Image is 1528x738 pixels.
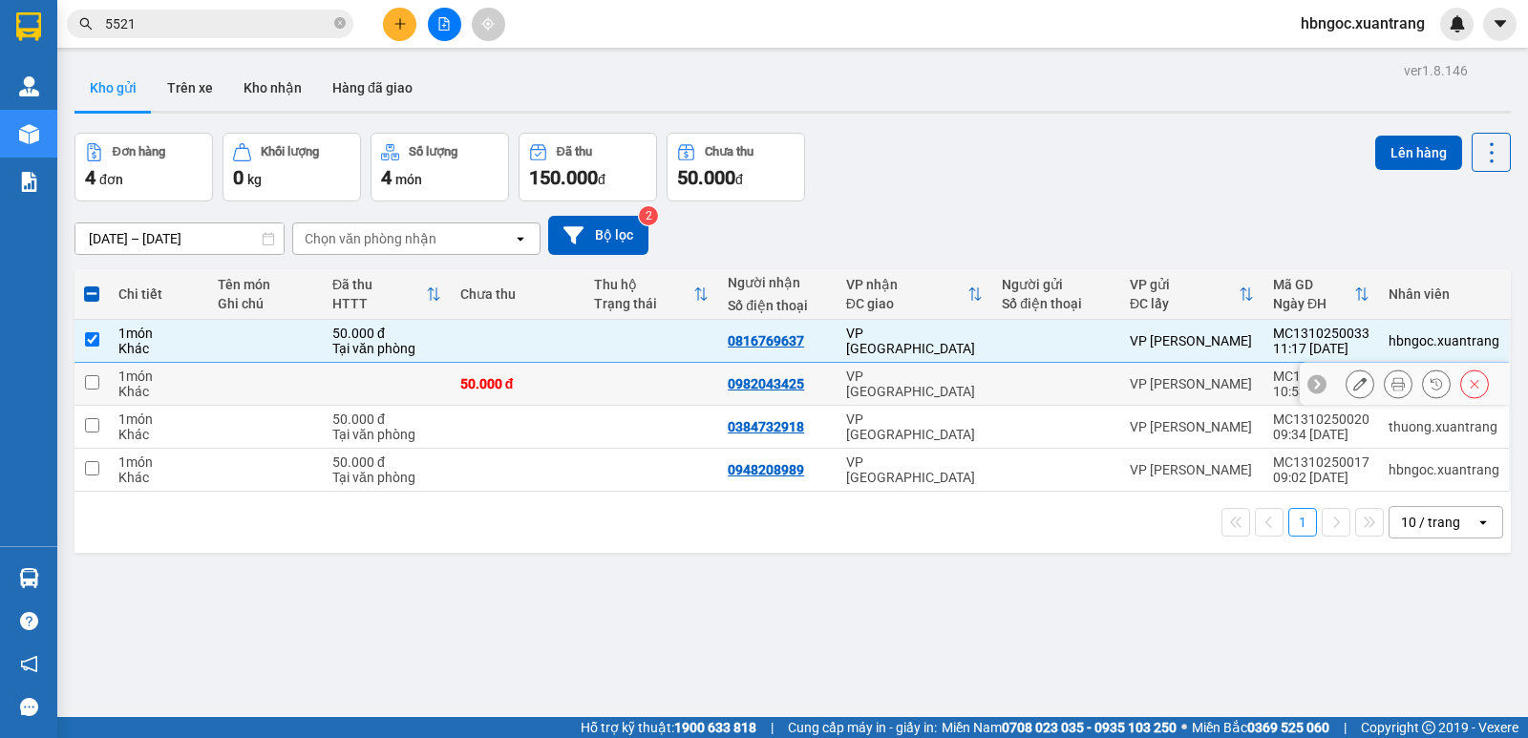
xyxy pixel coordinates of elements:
[705,145,753,158] div: Chưa thu
[519,133,657,201] button: Đã thu150.000đ
[846,411,984,442] div: VP [GEOGRAPHIC_DATA]
[20,655,38,673] span: notification
[1273,454,1369,470] div: MC1310250017
[581,717,756,738] span: Hỗ trợ kỹ thuật:
[771,717,774,738] span: |
[1389,462,1499,477] div: hbngoc.xuantrang
[323,269,451,320] th: Toggle SortBy
[728,419,804,434] div: 0384732918
[1273,277,1354,292] div: Mã GD
[557,145,592,158] div: Đã thu
[1273,369,1369,384] div: MC1310250029
[75,223,284,254] input: Select a date range.
[1273,411,1369,427] div: MC1310250020
[74,65,152,111] button: Kho gửi
[1449,15,1466,32] img: icon-new-feature
[1404,60,1468,81] div: ver 1.8.146
[383,8,416,41] button: plus
[332,411,441,427] div: 50.000 đ
[332,470,441,485] div: Tại văn phòng
[1389,419,1499,434] div: thuong.xuantrang
[513,231,528,246] svg: open
[1273,326,1369,341] div: MC1310250033
[677,166,735,189] span: 50.000
[548,216,648,255] button: Bộ lọc
[85,166,95,189] span: 4
[846,369,984,399] div: VP [GEOGRAPHIC_DATA]
[460,286,575,302] div: Chưa thu
[19,172,39,192] img: solution-icon
[334,15,346,33] span: close-circle
[1422,721,1435,734] span: copyright
[19,124,39,144] img: warehouse-icon
[247,172,262,187] span: kg
[788,717,937,738] span: Cung cấp máy in - giấy in:
[332,341,441,356] div: Tại văn phòng
[437,17,451,31] span: file-add
[1389,286,1499,302] div: Nhân viên
[728,333,804,348] div: 0816769637
[728,275,827,290] div: Người nhận
[395,172,422,187] span: món
[113,145,165,158] div: Đơn hàng
[735,172,743,187] span: đ
[371,133,509,201] button: Số lượng4món
[1263,269,1379,320] th: Toggle SortBy
[1130,296,1239,311] div: ĐC lấy
[428,8,461,41] button: file-add
[118,286,199,302] div: Chi tiết
[584,269,718,320] th: Toggle SortBy
[1375,136,1462,170] button: Lên hàng
[1483,8,1517,41] button: caret-down
[118,369,199,384] div: 1 món
[481,17,495,31] span: aim
[261,145,319,158] div: Khối lượng
[594,296,693,311] div: Trạng thái
[846,454,984,485] div: VP [GEOGRAPHIC_DATA]
[332,296,426,311] div: HTTT
[598,172,605,187] span: đ
[74,133,213,201] button: Đơn hàng4đơn
[332,454,441,470] div: 50.000 đ
[79,17,93,31] span: search
[218,296,313,311] div: Ghi chú
[105,13,330,34] input: Tìm tên, số ĐT hoặc mã đơn
[20,698,38,716] span: message
[1273,296,1354,311] div: Ngày ĐH
[837,269,993,320] th: Toggle SortBy
[317,65,428,111] button: Hàng đã giao
[472,8,505,41] button: aim
[20,612,38,630] span: question-circle
[223,133,361,201] button: Khối lượng0kg
[228,65,317,111] button: Kho nhận
[118,384,199,399] div: Khác
[1120,269,1263,320] th: Toggle SortBy
[1475,515,1491,530] svg: open
[1130,419,1254,434] div: VP [PERSON_NAME]
[233,166,244,189] span: 0
[1181,724,1187,731] span: ⚪️
[728,462,804,477] div: 0948208989
[118,427,199,442] div: Khác
[334,17,346,29] span: close-circle
[393,17,407,31] span: plus
[19,76,39,96] img: warehouse-icon
[674,720,756,735] strong: 1900 633 818
[152,65,228,111] button: Trên xe
[1344,717,1347,738] span: |
[332,277,426,292] div: Đã thu
[1285,11,1440,35] span: hbngoc.xuantrang
[667,133,805,201] button: Chưa thu50.000đ
[118,341,199,356] div: Khác
[639,206,658,225] sup: 2
[1247,720,1329,735] strong: 0369 525 060
[846,326,984,356] div: VP [GEOGRAPHIC_DATA]
[1130,333,1254,348] div: VP [PERSON_NAME]
[1346,369,1374,398] div: Sửa đơn hàng
[1288,508,1317,537] button: 1
[460,376,575,391] div: 50.000 đ
[118,411,199,427] div: 1 món
[1492,15,1509,32] span: caret-down
[332,326,441,341] div: 50.000 đ
[332,427,441,442] div: Tại văn phòng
